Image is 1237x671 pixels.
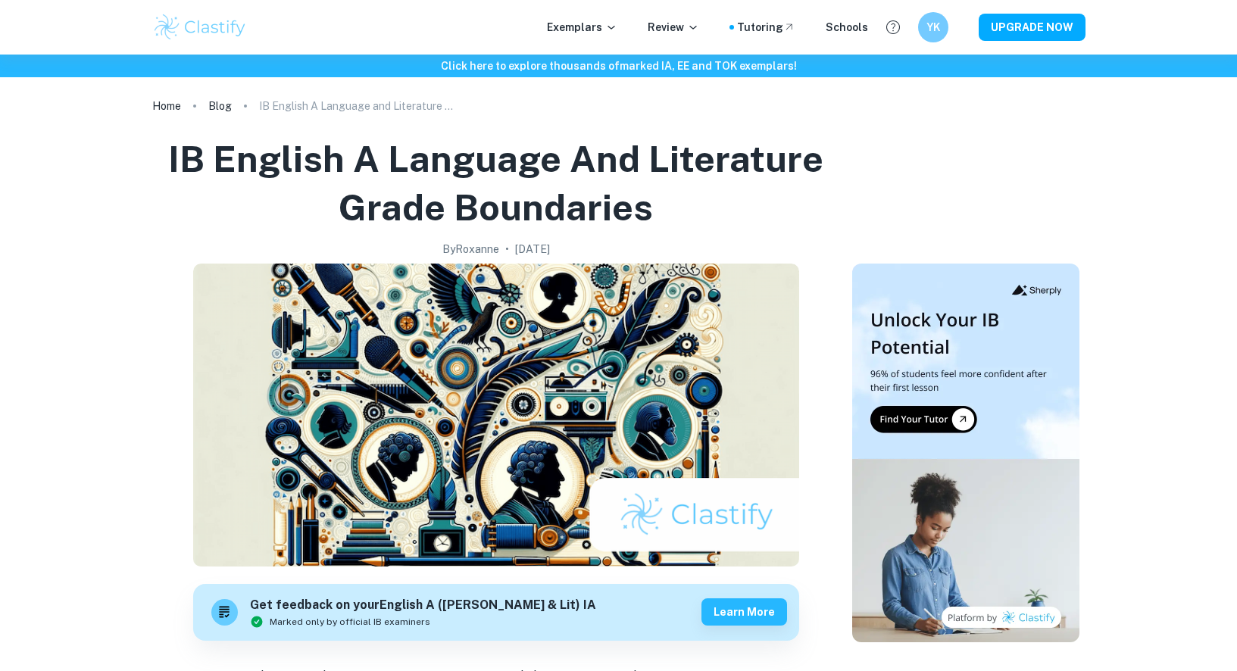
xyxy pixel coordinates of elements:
[442,241,499,257] h2: By Roxanne
[158,135,834,232] h1: IB English A Language and Literature Grade Boundaries
[505,241,509,257] p: •
[259,98,456,114] p: IB English A Language and Literature Grade Boundaries
[208,95,232,117] a: Blog
[3,58,1234,74] h6: Click here to explore thousands of marked IA, EE and TOK exemplars !
[547,19,617,36] p: Exemplars
[852,264,1079,642] img: Thumbnail
[250,596,596,615] h6: Get feedback on your English A ([PERSON_NAME] & Lit) IA
[880,14,906,40] button: Help and Feedback
[152,95,181,117] a: Home
[193,584,799,641] a: Get feedback on yourEnglish A ([PERSON_NAME] & Lit) IAMarked only by official IB examinersLearn more
[737,19,795,36] a: Tutoring
[826,19,868,36] a: Schools
[924,19,942,36] h6: YK
[701,598,787,626] button: Learn more
[270,615,430,629] span: Marked only by official IB examiners
[979,14,1085,41] button: UPGRADE NOW
[515,241,550,257] h2: [DATE]
[648,19,699,36] p: Review
[152,12,248,42] img: Clastify logo
[918,12,948,42] button: YK
[193,264,799,566] img: IB English A Language and Literature Grade Boundaries cover image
